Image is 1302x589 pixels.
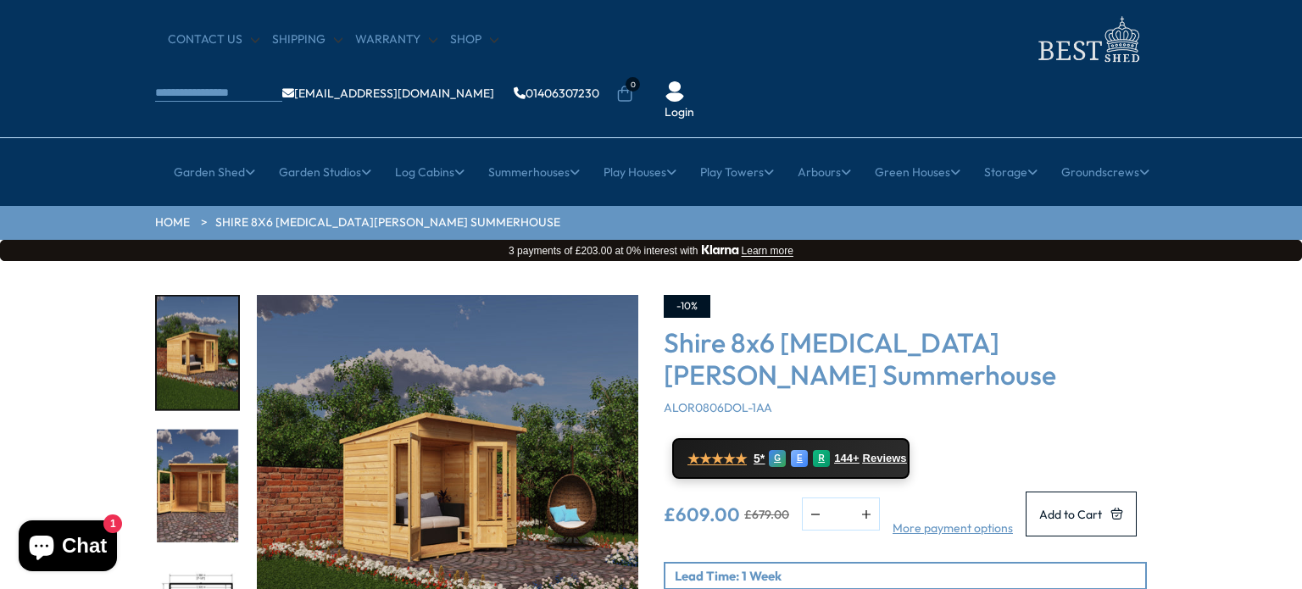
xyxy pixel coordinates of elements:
[664,505,740,524] ins: £609.00
[791,450,808,467] div: E
[604,151,676,193] a: Play Houses
[813,450,830,467] div: R
[282,87,494,99] a: [EMAIL_ADDRESS][DOMAIN_NAME]
[272,31,342,48] a: Shipping
[984,151,1038,193] a: Storage
[664,326,1147,392] h3: Shire 8x6 [MEDICAL_DATA][PERSON_NAME] Summerhouse
[215,214,560,231] a: Shire 8x6 [MEDICAL_DATA][PERSON_NAME] Summerhouse
[665,81,685,102] img: User Icon
[700,151,774,193] a: Play Towers
[355,31,437,48] a: Warranty
[665,104,694,121] a: Login
[450,31,498,48] a: Shop
[675,567,1145,585] p: Lead Time: 1 Week
[157,297,238,409] img: Alora_8x6_GARDEN_LHLIFE_200x200.jpg
[687,451,747,467] span: ★★★★★
[769,450,786,467] div: G
[664,400,772,415] span: ALOR0806DOL-1AA
[279,151,371,193] a: Garden Studios
[672,438,910,479] a: ★★★★★ 5* G E R 144+ Reviews
[616,86,633,103] a: 0
[863,452,907,465] span: Reviews
[155,214,190,231] a: HOME
[168,31,259,48] a: CONTACT US
[155,428,240,544] div: 4 / 9
[1028,12,1147,67] img: logo
[1039,508,1102,520] span: Add to Cart
[14,520,122,575] inbox-online-store-chat: Shopify online store chat
[893,520,1013,537] a: More payment options
[174,151,255,193] a: Garden Shed
[664,295,710,318] div: -10%
[155,295,240,411] div: 3 / 9
[514,87,599,99] a: 01406307230
[875,151,960,193] a: Green Houses
[626,77,640,92] span: 0
[744,508,789,520] del: £679.00
[488,151,580,193] a: Summerhouses
[1061,151,1149,193] a: Groundscrews
[834,452,859,465] span: 144+
[395,151,465,193] a: Log Cabins
[157,430,238,542] img: Alora_8x6_GARDEN_front_open_200x200.jpg
[1026,492,1137,536] button: Add to Cart
[798,151,851,193] a: Arbours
